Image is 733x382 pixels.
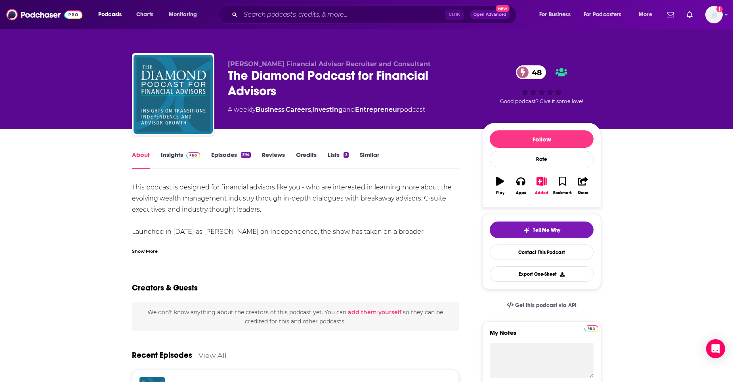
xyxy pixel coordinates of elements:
[211,151,251,169] a: Episodes394
[262,151,285,169] a: Reviews
[490,222,594,238] button: tell me why sparkleTell Me Why
[552,172,573,200] button: Bookmark
[199,351,227,359] a: View All
[490,244,594,260] a: Contact This Podcast
[639,9,652,20] span: More
[490,172,510,200] button: Play
[132,283,198,293] h2: Creators & Guests
[355,106,400,113] a: Entrepreneur
[531,172,552,200] button: Added
[578,8,633,21] button: open menu
[226,6,524,24] div: Search podcasts, credits, & more...
[683,8,696,21] a: Show notifications dropdown
[539,9,571,20] span: For Business
[132,350,192,360] a: Recent Episodes
[705,6,723,23] span: Logged in as aoifemcg
[228,60,431,68] span: [PERSON_NAME] Financial Advisor Recruiter and Consultant
[132,151,150,169] a: About
[535,191,548,195] div: Added
[343,106,355,113] span: and
[516,191,526,195] div: Apps
[534,8,580,21] button: open menu
[716,6,723,12] svg: Add a profile image
[496,5,510,12] span: New
[169,9,197,20] span: Monitoring
[584,9,622,20] span: For Podcasters
[311,106,312,113] span: ,
[163,8,207,21] button: open menu
[136,9,153,20] span: Charts
[584,325,598,332] img: Podchaser Pro
[360,151,379,169] a: Similar
[490,329,594,343] label: My Notes
[296,151,317,169] a: Credits
[161,151,200,169] a: InsightsPodchaser Pro
[348,309,401,315] button: add them yourself
[131,8,158,21] a: Charts
[515,302,576,309] span: Get this podcast via API
[228,105,425,115] div: A weekly podcast
[98,9,122,20] span: Podcasts
[705,6,723,23] img: User Profile
[523,227,530,233] img: tell me why sparkle
[6,7,82,22] img: Podchaser - Follow, Share and Rate Podcasts
[706,339,725,358] div: Open Intercom Messenger
[147,309,443,325] span: We don't know anything about the creators of this podcast yet . You can so they can be credited f...
[633,8,662,21] button: open menu
[482,60,601,109] div: 48Good podcast? Give it some love!
[573,172,594,200] button: Share
[524,65,546,79] span: 48
[473,13,506,17] span: Open Advanced
[344,152,348,158] div: 3
[328,151,348,169] a: Lists3
[516,65,546,79] a: 48
[241,152,251,158] div: 394
[93,8,132,21] button: open menu
[496,191,504,195] div: Play
[533,227,560,233] span: Tell Me Why
[445,10,464,20] span: Ctrl K
[500,98,583,104] span: Good podcast? Give it some love!
[470,10,510,19] button: Open AdvancedNew
[584,324,598,332] a: Pro website
[134,55,213,134] img: The Diamond Podcast for Financial Advisors
[490,130,594,148] button: Follow
[186,152,200,159] img: Podchaser Pro
[490,151,594,167] div: Rate
[312,106,343,113] a: Investing
[664,8,677,21] a: Show notifications dropdown
[705,6,723,23] button: Show profile menu
[241,8,445,21] input: Search podcasts, credits, & more...
[578,191,588,195] div: Share
[500,296,583,315] a: Get this podcast via API
[553,191,572,195] div: Bookmark
[256,106,284,113] a: Business
[284,106,286,113] span: ,
[490,266,594,282] button: Export One-Sheet
[510,172,531,200] button: Apps
[286,106,311,113] a: Careers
